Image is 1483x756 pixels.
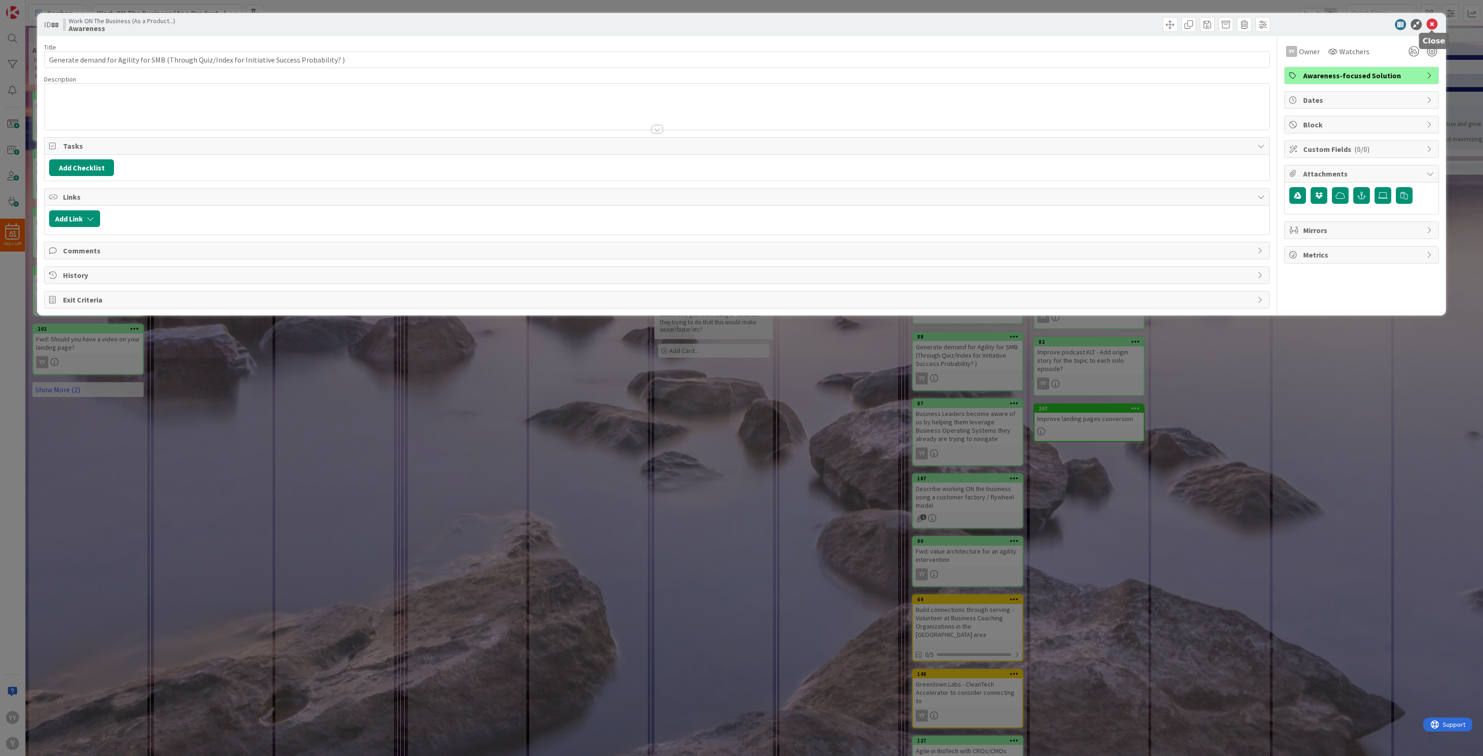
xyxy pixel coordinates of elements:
[44,51,1270,68] input: type card name here...
[1303,119,1422,130] span: Block
[69,17,175,25] span: Work ON The Business (As a Product...)
[1354,145,1369,154] span: ( 0/0 )
[1423,37,1445,45] h5: Close
[1286,46,1297,57] div: YY
[1303,70,1422,81] span: Awareness-focused Solution
[1339,46,1369,57] span: Watchers
[1303,225,1422,236] span: Mirrors
[63,294,1253,305] span: Exit Criteria
[1299,46,1320,57] span: Owner
[49,210,100,227] button: Add Link
[1303,249,1422,260] span: Metrics
[44,75,76,83] span: Description
[1303,144,1422,155] span: Custom Fields
[69,25,175,32] b: Awareness
[44,19,58,30] span: ID
[1303,168,1422,179] span: Attachments
[51,20,58,29] b: 88
[44,43,56,51] label: Title
[1303,94,1422,106] span: Dates
[19,1,42,13] span: Support
[63,245,1253,256] span: Comments
[63,191,1253,202] span: Links
[49,159,114,176] button: Add Checklist
[63,270,1253,281] span: History
[63,140,1253,151] span: Tasks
